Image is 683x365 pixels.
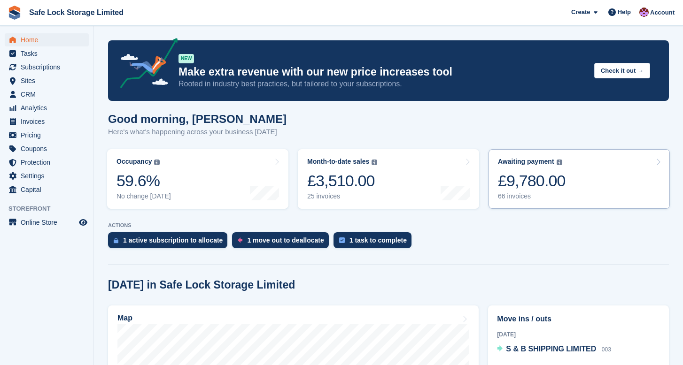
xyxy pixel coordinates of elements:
[21,129,77,142] span: Pricing
[232,232,333,253] a: 1 move out to deallocate
[650,8,675,17] span: Account
[5,183,89,196] a: menu
[498,171,566,190] div: £9,780.00
[21,115,77,128] span: Invoices
[179,65,587,79] p: Make extra revenue with our new price increases tool
[21,183,77,196] span: Capital
[78,217,89,228] a: Preview store
[307,158,369,166] div: Month-to-date sales
[498,192,566,200] div: 66 invoices
[108,127,287,137] p: Here's what's happening across your business [DATE]
[5,61,89,74] a: menu
[307,171,377,190] div: £3,510.00
[108,113,287,125] h1: Good morning, [PERSON_NAME]
[123,236,223,244] div: 1 active subscription to allocate
[498,158,554,166] div: Awaiting payment
[639,8,649,17] img: Toni Ebong
[497,343,611,356] a: S & B SHIPPING LIMITED 003
[5,47,89,60] a: menu
[497,313,660,325] h2: Move ins / outs
[21,61,77,74] span: Subscriptions
[107,149,288,209] a: Occupancy 59.6% No change [DATE]
[339,237,345,243] img: task-75834270c22a3079a89374b754ae025e5fb1db73e45f91037f5363f120a921f8.svg
[108,232,232,253] a: 1 active subscription to allocate
[21,156,77,169] span: Protection
[21,33,77,46] span: Home
[108,222,669,228] p: ACTIONS
[21,47,77,60] span: Tasks
[307,192,377,200] div: 25 invoices
[112,38,178,91] img: price-adjustments-announcement-icon-8257ccfd72463d97f412b2fc003d46551f7dbcb40ab6d574587a9cd5c0d94...
[5,74,89,87] a: menu
[8,6,22,20] img: stora-icon-8386f47178a22dfd0bd8f6a31ec36ba5ce8667c1dd55bd0f319d3a0aa187defe.svg
[21,216,77,229] span: Online Store
[116,171,171,190] div: 59.6%
[557,160,562,165] img: icon-info-grey-7440780725fd019a000dd9b08b2336e03edf1995a4989e88bcd33f0948082b44.svg
[114,237,118,243] img: active_subscription_to_allocate_icon-d502201f5373d7db506a760aba3b589e785aa758c864c3986d89f69b8ff3...
[179,54,194,63] div: NEW
[349,236,407,244] div: 1 task to complete
[117,314,132,322] h2: Map
[116,158,152,166] div: Occupancy
[154,160,160,165] img: icon-info-grey-7440780725fd019a000dd9b08b2336e03edf1995a4989e88bcd33f0948082b44.svg
[594,63,650,78] button: Check it out →
[238,237,242,243] img: move_outs_to_deallocate_icon-f764333ba52eb49d3ac5e1228854f67142a1ed5810a6f6cc68b1a99e826820c5.svg
[334,232,416,253] a: 1 task to complete
[618,8,631,17] span: Help
[5,115,89,128] a: menu
[116,192,171,200] div: No change [DATE]
[5,129,89,142] a: menu
[8,204,93,213] span: Storefront
[21,88,77,101] span: CRM
[5,88,89,101] a: menu
[489,149,670,209] a: Awaiting payment £9,780.00 66 invoices
[571,8,590,17] span: Create
[5,216,89,229] a: menu
[21,101,77,114] span: Analytics
[5,156,89,169] a: menu
[108,279,295,291] h2: [DATE] in Safe Lock Storage Limited
[5,169,89,182] a: menu
[21,74,77,87] span: Sites
[5,101,89,114] a: menu
[21,169,77,182] span: Settings
[179,79,587,89] p: Rooted in industry best practices, but tailored to your subscriptions.
[25,5,127,20] a: Safe Lock Storage Limited
[5,142,89,155] a: menu
[506,345,596,353] span: S & B SHIPPING LIMITED
[497,330,660,339] div: [DATE]
[247,236,324,244] div: 1 move out to deallocate
[602,346,611,353] span: 003
[21,142,77,155] span: Coupons
[5,33,89,46] a: menu
[372,160,377,165] img: icon-info-grey-7440780725fd019a000dd9b08b2336e03edf1995a4989e88bcd33f0948082b44.svg
[298,149,479,209] a: Month-to-date sales £3,510.00 25 invoices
